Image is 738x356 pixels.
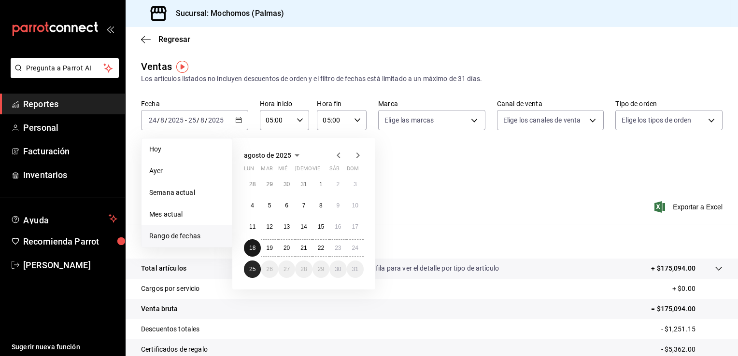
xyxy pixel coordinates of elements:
span: Elige los tipos de orden [622,115,691,125]
p: Venta bruta [141,304,178,314]
button: 27 de agosto de 2025 [278,260,295,278]
button: 30 de julio de 2025 [278,176,295,193]
button: Exportar a Excel [656,201,723,213]
abbr: 27 de agosto de 2025 [284,266,290,273]
h3: Sucursal: Mochomos (Palmas) [168,8,284,19]
span: - [185,116,187,124]
a: Pregunta a Parrot AI [7,70,119,80]
button: 2 de agosto de 2025 [329,176,346,193]
button: 24 de agosto de 2025 [347,239,364,257]
abbr: 4 de agosto de 2025 [251,202,254,209]
p: Total artículos [141,263,186,274]
button: 11 de agosto de 2025 [244,218,261,235]
button: 16 de agosto de 2025 [329,218,346,235]
button: 7 de agosto de 2025 [295,197,312,214]
abbr: 25 de agosto de 2025 [249,266,255,273]
button: 31 de agosto de 2025 [347,260,364,278]
span: Elige las marcas [384,115,434,125]
abbr: jueves [295,165,352,176]
button: 30 de agosto de 2025 [329,260,346,278]
span: Mes actual [149,209,224,219]
p: - $5,362.00 [661,344,723,355]
button: 5 de agosto de 2025 [261,197,278,214]
p: + $175,094.00 [651,263,695,274]
button: 20 de agosto de 2025 [278,239,295,257]
abbr: 31 de julio de 2025 [300,181,307,188]
button: 29 de agosto de 2025 [312,260,329,278]
abbr: miércoles [278,165,287,176]
abbr: 12 de agosto de 2025 [266,223,272,230]
abbr: 17 de agosto de 2025 [352,223,358,230]
abbr: 2 de agosto de 2025 [336,181,340,188]
input: ---- [168,116,184,124]
span: Regresar [158,35,190,44]
abbr: domingo [347,165,359,176]
span: Reportes [23,97,117,110]
label: Hora inicio [260,100,310,107]
button: 28 de agosto de 2025 [295,260,312,278]
abbr: martes [261,165,272,176]
abbr: 31 de agosto de 2025 [352,266,358,273]
span: Sugerir nueva función [12,342,117,352]
button: 17 de agosto de 2025 [347,218,364,235]
span: Hoy [149,144,224,154]
p: = $175,094.00 [651,304,723,314]
p: - $1,251.15 [661,324,723,334]
button: 18 de agosto de 2025 [244,239,261,257]
abbr: 21 de agosto de 2025 [300,245,307,251]
abbr: 29 de agosto de 2025 [318,266,324,273]
abbr: 6 de agosto de 2025 [285,202,288,209]
label: Fecha [141,100,248,107]
abbr: 10 de agosto de 2025 [352,202,358,209]
p: Certificados de regalo [141,344,208,355]
abbr: 28 de julio de 2025 [249,181,255,188]
span: Ayer [149,166,224,176]
button: 31 de julio de 2025 [295,176,312,193]
span: Recomienda Parrot [23,235,117,248]
button: 1 de agosto de 2025 [312,176,329,193]
img: Tooltip marker [176,61,188,73]
abbr: 30 de julio de 2025 [284,181,290,188]
button: Pregunta a Parrot AI [11,58,119,78]
abbr: 20 de agosto de 2025 [284,245,290,251]
input: -- [148,116,157,124]
span: Pregunta a Parrot AI [26,63,104,73]
p: + $0.00 [672,284,723,294]
span: [PERSON_NAME] [23,259,117,272]
button: 8 de agosto de 2025 [312,197,329,214]
span: / [197,116,199,124]
p: Descuentos totales [141,324,199,334]
p: Da clic en la fila para ver el detalle por tipo de artículo [339,263,499,274]
abbr: 30 de agosto de 2025 [335,266,341,273]
abbr: 15 de agosto de 2025 [318,223,324,230]
button: 19 de agosto de 2025 [261,239,278,257]
button: 3 de agosto de 2025 [347,176,364,193]
button: 10 de agosto de 2025 [347,197,364,214]
input: -- [188,116,197,124]
abbr: 1 de agosto de 2025 [319,181,323,188]
span: / [165,116,168,124]
abbr: sábado [329,165,340,176]
abbr: viernes [312,165,320,176]
abbr: 24 de agosto de 2025 [352,245,358,251]
input: -- [160,116,165,124]
span: Personal [23,121,117,134]
span: Ayuda [23,213,105,224]
abbr: 7 de agosto de 2025 [302,202,306,209]
abbr: 23 de agosto de 2025 [335,245,341,251]
span: Semana actual [149,188,224,198]
p: Resumen [141,235,723,247]
abbr: 19 de agosto de 2025 [266,245,272,251]
button: agosto de 2025 [244,150,303,161]
button: 29 de julio de 2025 [261,176,278,193]
span: Inventarios [23,168,117,181]
abbr: 28 de agosto de 2025 [300,266,307,273]
button: 13 de agosto de 2025 [278,218,295,235]
abbr: 13 de agosto de 2025 [284,223,290,230]
button: open_drawer_menu [106,25,114,33]
abbr: 8 de agosto de 2025 [319,202,323,209]
abbr: 16 de agosto de 2025 [335,223,341,230]
abbr: 26 de agosto de 2025 [266,266,272,273]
